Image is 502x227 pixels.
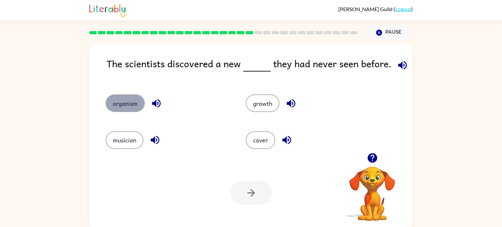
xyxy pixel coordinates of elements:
div: ( ) [338,6,413,12]
img: Literably [89,3,125,17]
button: organism [106,94,145,112]
a: Logout [395,6,411,12]
button: cover [246,131,275,149]
button: Pause [365,25,413,40]
div: The scientists discovered a new they had never seen before. [107,56,413,81]
button: musician [106,131,143,149]
button: growth [246,94,279,112]
video: Your browser must support playing .mp4 files to use Literably. Please try using another browser. [340,156,405,222]
span: [PERSON_NAME] Guild [338,6,393,12]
